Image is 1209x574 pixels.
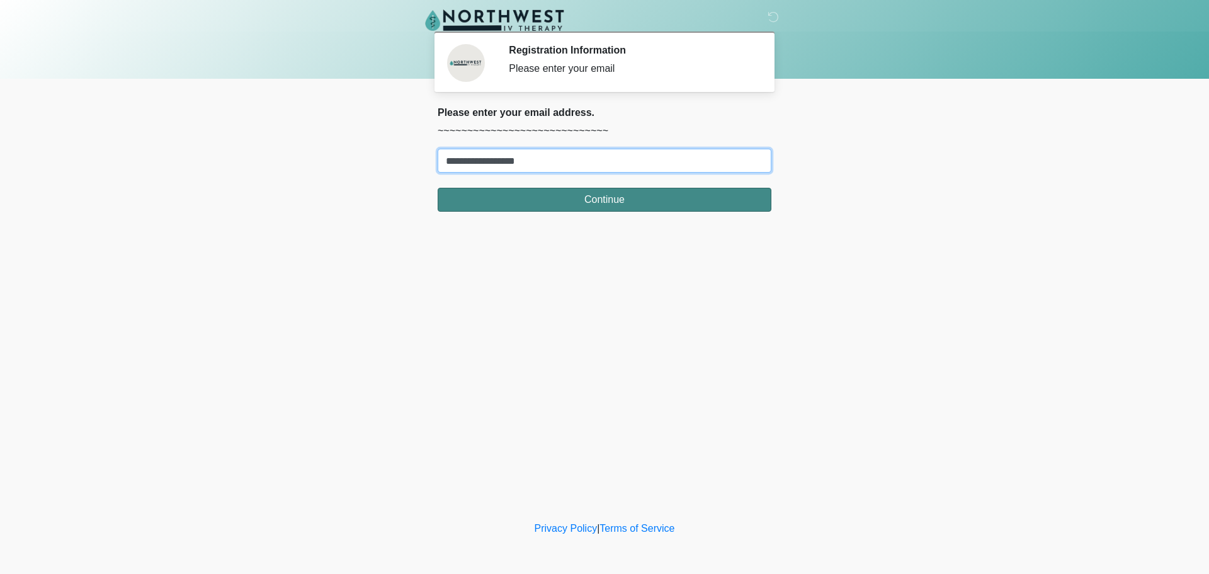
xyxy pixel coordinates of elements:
div: Please enter your email [509,61,752,76]
a: Terms of Service [599,523,674,534]
p: ~~~~~~~~~~~~~~~~~~~~~~~~~~~~~ [438,123,771,139]
img: Agent Avatar [447,44,485,82]
h2: Please enter your email address. [438,106,771,118]
a: | [597,523,599,534]
button: Continue [438,188,771,212]
img: Northwest IV Therapy Logo [425,9,564,31]
h2: Registration Information [509,44,752,56]
a: Privacy Policy [535,523,598,534]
